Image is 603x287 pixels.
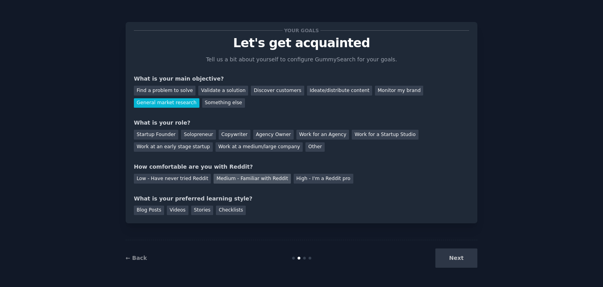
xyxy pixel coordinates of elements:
div: Low - Have never tried Reddit [134,174,211,184]
div: What is your role? [134,119,469,127]
div: Ideate/distribute content [307,86,372,96]
div: Something else [202,98,245,108]
div: Find a problem to solve [134,86,196,96]
div: Medium - Familiar with Reddit [214,174,291,184]
div: Startup Founder [134,130,178,140]
div: High - I'm a Reddit pro [294,174,353,184]
div: Other [305,142,325,152]
div: Solopreneur [181,130,216,140]
div: Checklists [216,206,246,215]
span: Your goals [283,26,320,35]
div: Work for a Startup Studio [352,130,418,140]
div: Videos [167,206,188,215]
div: Validate a solution [198,86,248,96]
div: Stories [191,206,213,215]
div: Agency Owner [253,130,294,140]
a: ← Back [126,255,147,261]
p: Let's get acquainted [134,36,469,50]
div: Discover customers [251,86,304,96]
p: Tell us a bit about yourself to configure GummySearch for your goals. [203,55,400,64]
div: Monitor my brand [375,86,423,96]
div: Work for an Agency [296,130,349,140]
div: What is your preferred learning style? [134,195,469,203]
div: What is your main objective? [134,75,469,83]
div: Work at a medium/large company [216,142,303,152]
div: General market research [134,98,199,108]
div: Work at an early stage startup [134,142,213,152]
div: How comfortable are you with Reddit? [134,163,469,171]
div: Blog Posts [134,206,164,215]
div: Copywriter [219,130,250,140]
